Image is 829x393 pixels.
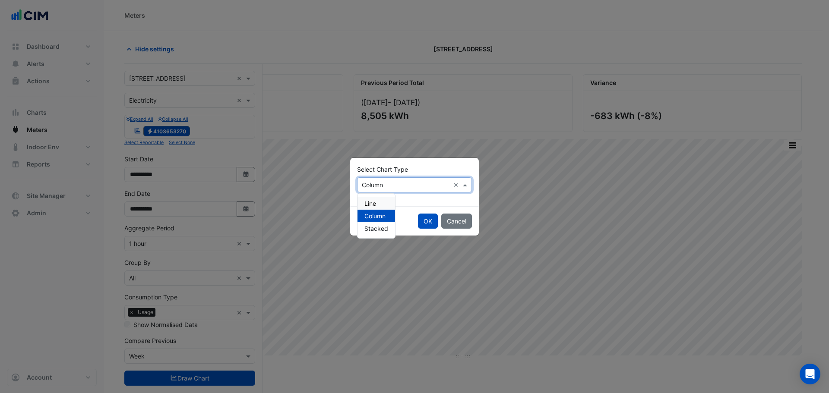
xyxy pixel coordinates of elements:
[364,225,388,232] span: Stacked
[358,194,395,238] div: Options List
[800,364,820,384] div: Open Intercom Messenger
[453,180,461,189] span: Clear
[418,214,438,229] button: OK
[364,212,386,220] span: Column
[364,200,376,207] span: Line
[357,165,408,174] label: Select Chart Type
[441,214,472,229] button: Cancel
